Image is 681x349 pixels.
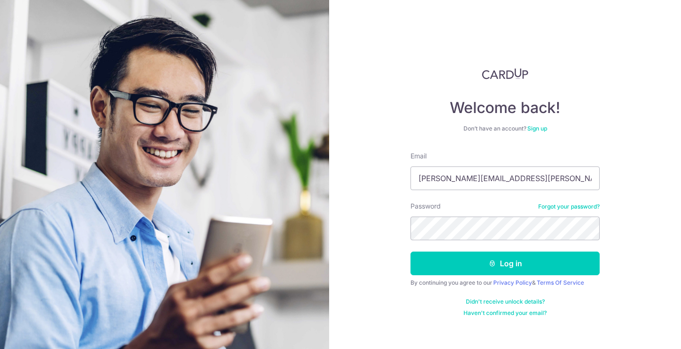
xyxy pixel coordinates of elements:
[410,201,441,211] label: Password
[537,279,584,286] a: Terms Of Service
[410,151,427,161] label: Email
[410,252,600,275] button: Log in
[410,279,600,287] div: By continuing you agree to our &
[410,98,600,117] h4: Welcome back!
[482,68,528,79] img: CardUp Logo
[466,298,545,305] a: Didn't receive unlock details?
[527,125,547,132] a: Sign up
[538,203,600,210] a: Forgot your password?
[493,279,532,286] a: Privacy Policy
[410,125,600,132] div: Don’t have an account?
[463,309,547,317] a: Haven't confirmed your email?
[410,166,600,190] input: Enter your Email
